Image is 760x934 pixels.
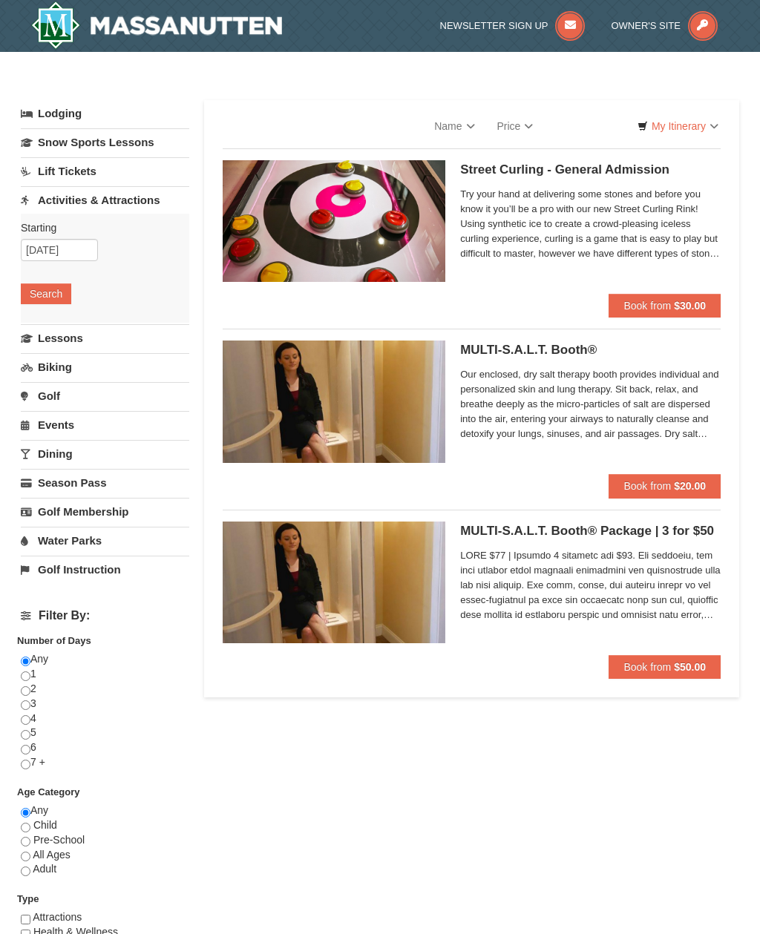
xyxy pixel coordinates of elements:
div: Any 1 2 3 4 5 6 7 + [21,652,189,785]
span: Owner's Site [611,20,681,31]
img: 6619873-585-86820cc0.jpg [223,522,445,643]
span: Adult [33,863,56,875]
a: Season Pass [21,469,189,496]
span: All Ages [33,849,71,861]
strong: $50.00 [674,661,706,673]
span: Pre-School [33,834,85,846]
span: Our enclosed, dry salt therapy booth provides individual and personalized skin and lung therapy. ... [460,367,721,441]
span: Newsletter Sign Up [440,20,548,31]
span: Book from [623,480,671,492]
h5: MULTI-S.A.L.T. Booth® [460,343,721,358]
strong: Number of Days [17,635,91,646]
a: Owner's Site [611,20,718,31]
strong: Type [17,893,39,904]
button: Book from $50.00 [609,655,721,679]
a: Golf Instruction [21,556,189,583]
a: Activities & Attractions [21,186,189,214]
strong: $20.00 [674,480,706,492]
span: Child [33,819,57,831]
span: Try your hand at delivering some stones and before you know it you’ll be a pro with our new Stree... [460,187,721,261]
a: Lessons [21,324,189,352]
img: 15390471-88-44377514.jpg [223,160,445,282]
a: Name [423,111,485,141]
button: Book from $30.00 [609,294,721,318]
a: Massanutten Resort [31,1,282,49]
img: Massanutten Resort Logo [31,1,282,49]
a: Lift Tickets [21,157,189,185]
label: Starting [21,220,178,235]
span: Book from [623,300,671,312]
h5: MULTI-S.A.L.T. Booth® Package | 3 for $50 [460,524,721,539]
a: Price [486,111,545,141]
img: 6619873-480-72cc3260.jpg [223,341,445,462]
a: Dining [21,440,189,467]
span: Book from [623,661,671,673]
strong: Age Category [17,786,80,797]
h4: Filter By: [21,609,189,622]
a: Newsletter Sign Up [440,20,586,31]
a: Water Parks [21,527,189,554]
button: Book from $20.00 [609,474,721,498]
a: My Itinerary [628,115,728,137]
span: Attractions [33,911,82,923]
a: Golf [21,382,189,410]
a: Biking [21,353,189,381]
a: Golf Membership [21,498,189,525]
div: Any [21,803,189,892]
span: LORE $77 | Ipsumdo 4 sitametc adi $93. Eli seddoeiu, tem inci utlabor etdol magnaali enimadmini v... [460,548,721,622]
button: Search [21,283,71,304]
a: Events [21,411,189,438]
a: Snow Sports Lessons [21,128,189,156]
a: Lodging [21,100,189,127]
strong: $30.00 [674,300,706,312]
h5: Street Curling - General Admission [460,162,721,177]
